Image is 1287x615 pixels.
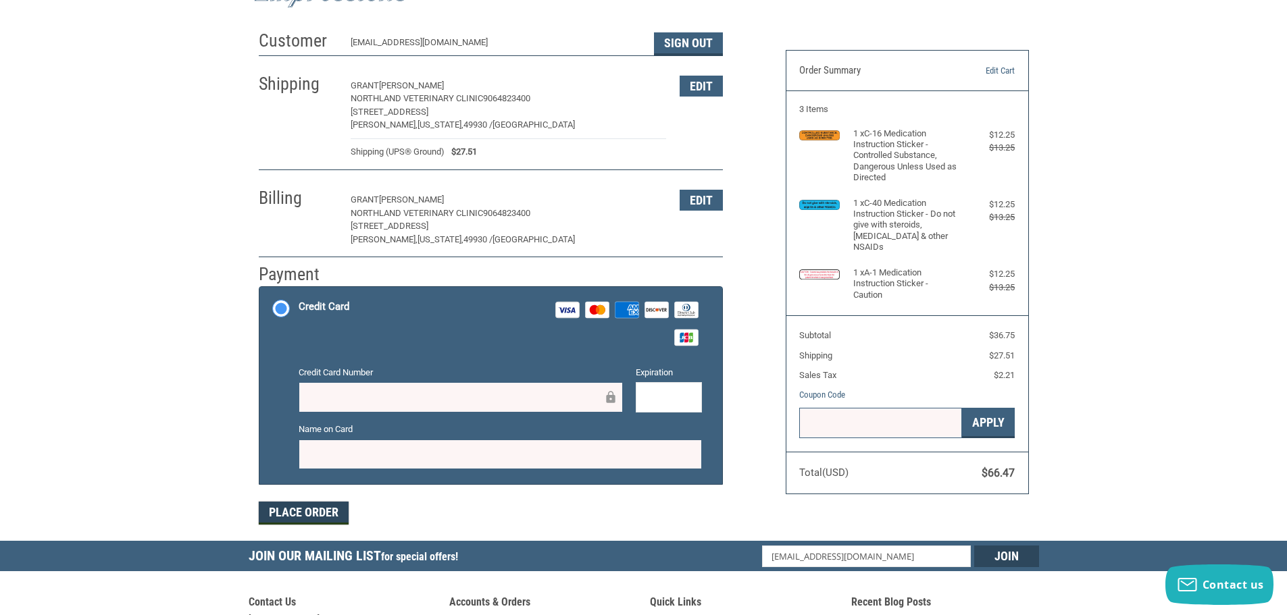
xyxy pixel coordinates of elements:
[379,194,444,205] span: [PERSON_NAME]
[259,73,338,95] h2: Shipping
[799,64,946,78] h3: Order Summary
[445,145,477,159] span: $27.51
[851,595,1039,612] h5: Recent Blog Posts
[962,408,1015,438] button: Apply
[961,281,1015,294] div: $13.25
[449,595,637,612] h5: Accounts & Orders
[351,93,483,103] span: NORTHLAND VETERINARY CLINIC
[799,350,832,360] span: Shipping
[650,595,838,612] h5: Quick Links
[961,198,1015,211] div: $12.25
[351,107,428,117] span: [STREET_ADDRESS]
[463,234,493,244] span: 49930 /
[799,466,849,479] span: Total (USD)
[636,366,702,379] label: Expiration
[379,80,444,90] span: [PERSON_NAME]
[799,104,1015,115] h3: 3 Items
[418,119,463,130] span: [US_STATE],
[493,119,575,130] span: [GEOGRAPHIC_DATA]
[946,64,1015,78] a: Edit Cart
[989,350,1015,360] span: $27.51
[799,408,962,438] input: Gift Certificate or Coupon Code
[483,208,530,218] span: 9064823400
[463,119,493,130] span: 49930 /
[853,128,958,183] h4: 1 x C-16 Medication Instruction Sticker - Controlled Substance, Dangerous Unless Used as Directed
[961,128,1015,142] div: $12.25
[1165,564,1273,605] button: Contact us
[680,190,723,211] button: Edit
[299,366,623,379] label: Credit Card Number
[483,93,530,103] span: 9064823400
[351,36,640,55] div: [EMAIL_ADDRESS][DOMAIN_NAME]
[351,221,428,231] span: [STREET_ADDRESS]
[680,76,723,97] button: Edit
[989,330,1015,340] span: $36.75
[299,423,702,436] label: Name on Card
[982,466,1015,479] span: $66.47
[249,595,436,612] h5: Contact Us
[351,80,379,90] span: GRANT
[654,32,723,55] button: Sign Out
[961,141,1015,155] div: $13.25
[974,545,1039,567] input: Join
[853,267,958,300] h4: 1 x A-1 Medication Instruction Sticker - Caution
[994,370,1015,380] span: $2.21
[351,234,418,244] span: [PERSON_NAME],
[853,198,958,252] h4: 1 x C-40 Medication Instruction Sticker - Do not give with steroids, [MEDICAL_DATA] & other NSAIDs
[351,208,483,218] span: NORTHLAND VETERINARY CLINIC
[799,390,845,400] a: Coupon Code
[1203,577,1264,592] span: Contact us
[299,296,349,318] div: Credit Card
[351,119,418,130] span: [PERSON_NAME],
[259,263,338,286] h2: Payment
[259,30,338,52] h2: Customer
[351,145,445,159] span: Shipping (UPS® Ground)
[259,187,338,209] h2: Billing
[381,550,458,563] span: for special offers!
[249,541,465,575] h5: Join Our Mailing List
[961,211,1015,224] div: $13.25
[762,545,971,567] input: Email
[351,194,379,205] span: GRANT
[961,267,1015,281] div: $12.25
[259,502,349,525] button: Place Order
[799,370,836,380] span: Sales Tax
[799,330,831,340] span: Subtotal
[493,234,575,244] span: [GEOGRAPHIC_DATA]
[418,234,463,244] span: [US_STATE],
